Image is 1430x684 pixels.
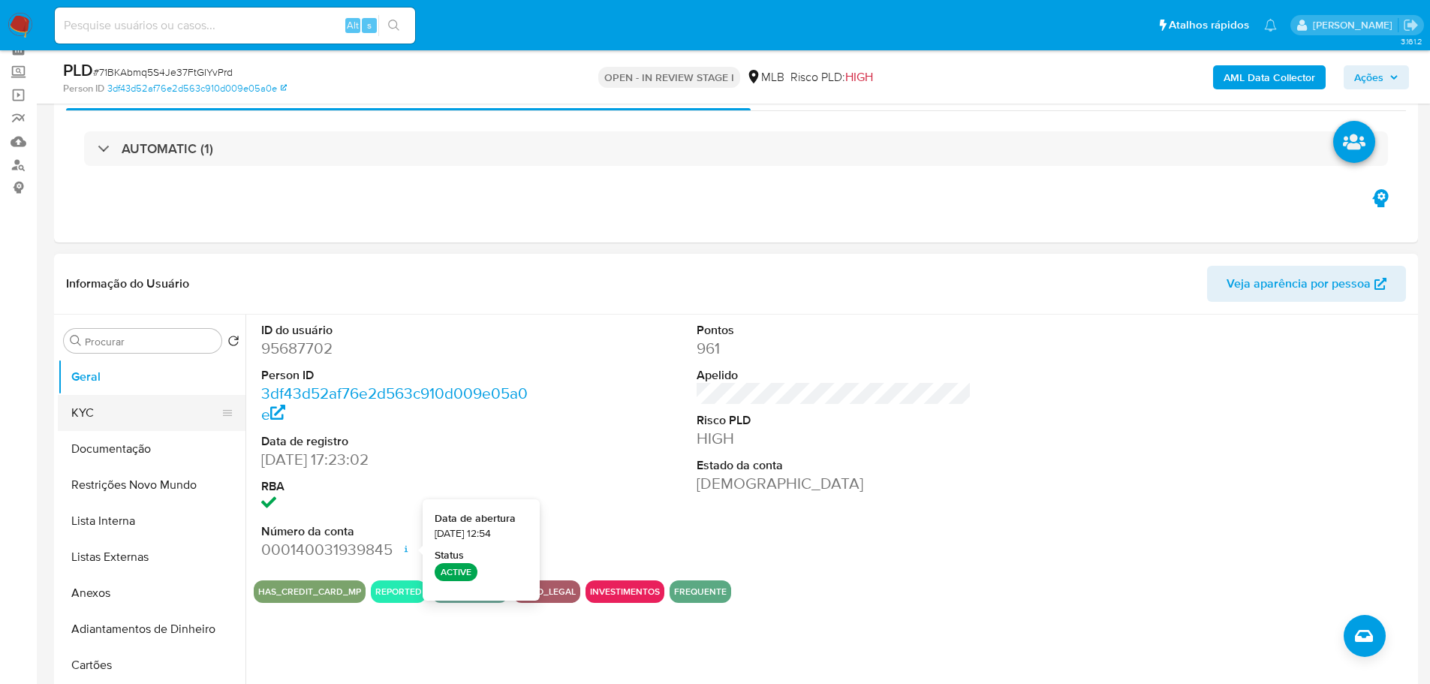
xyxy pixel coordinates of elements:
dt: Data de registro [261,433,537,450]
div: AUTOMATIC (1) [84,131,1388,166]
b: AML Data Collector [1224,65,1315,89]
dt: Número da conta [261,523,537,540]
p: OPEN - IN REVIEW STAGE I [598,67,740,88]
b: Person ID [63,82,104,95]
dd: [DEMOGRAPHIC_DATA] [697,473,972,494]
dt: Apelido [697,367,972,384]
button: Lista Interna [58,503,245,539]
button: Anexos [58,575,245,611]
p: lucas.portella@mercadolivre.com [1313,18,1398,32]
dd: 95687702 [261,338,537,359]
dd: [DATE] 17:23:02 [261,449,537,470]
span: HIGH [845,68,873,86]
span: [DATE] 12:54 [435,526,491,541]
dt: Pontos [697,322,972,339]
a: 3df43d52af76e2d563c910d009e05a0e [107,82,287,95]
dd: 000140031939845 [261,539,537,560]
input: Procurar [85,335,215,348]
button: Listas Externas [58,539,245,575]
button: Veja aparência por pessoa [1207,266,1406,302]
button: Restrições Novo Mundo [58,467,245,503]
strong: Data de abertura [435,511,516,526]
button: AML Data Collector [1213,65,1326,89]
span: Alt [347,18,359,32]
span: s [367,18,372,32]
h1: Informação do Usuário [66,276,189,291]
dt: Estado da conta [697,457,972,474]
dd: 961 [697,338,972,359]
button: Retornar ao pedido padrão [227,335,239,351]
button: Cartões [58,647,245,683]
span: Veja aparência por pessoa [1227,266,1371,302]
button: search-icon [378,15,409,36]
span: Risco PLD: [790,69,873,86]
span: # 71BKAbmq5S4Je37FtGIYvPrd [93,65,233,80]
span: Atalhos rápidos [1169,17,1249,33]
button: Procurar [70,335,82,347]
strong: Status [435,548,464,563]
button: Adiantamentos de Dinheiro [58,611,245,647]
h3: AUTOMATIC (1) [122,140,213,157]
dt: RBA [261,478,537,495]
span: Ações [1354,65,1383,89]
button: Geral [58,359,245,395]
dt: Risco PLD [697,412,972,429]
div: MLB [746,69,784,86]
button: Ações [1344,65,1409,89]
dt: ID do usuário [261,322,537,339]
dt: Person ID [261,367,537,384]
button: Documentação [58,431,245,467]
a: Notificações [1264,19,1277,32]
p: ACTIVE [435,563,477,581]
input: Pesquise usuários ou casos... [55,16,415,35]
a: 3df43d52af76e2d563c910d009e05a0e [261,382,528,425]
b: PLD [63,58,93,82]
button: KYC [58,395,233,431]
a: Sair [1403,17,1419,33]
dd: HIGH [697,428,972,449]
span: 3.161.2 [1401,35,1422,47]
